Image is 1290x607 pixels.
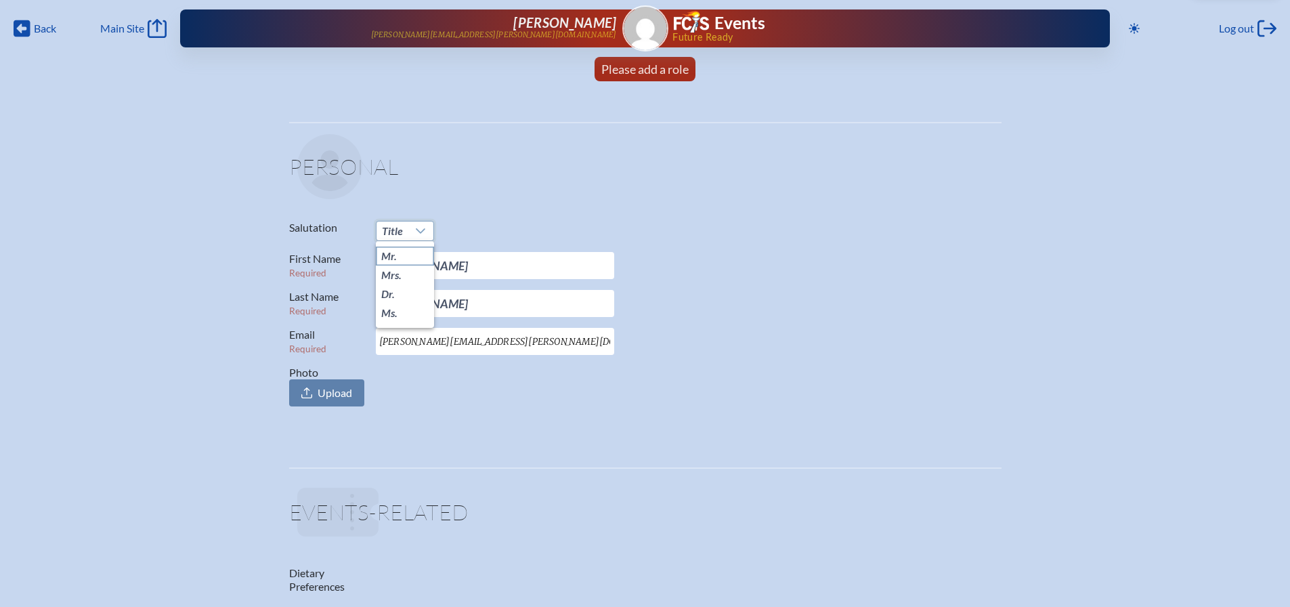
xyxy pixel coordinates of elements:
[674,11,709,33] img: Florida Council of Independent Schools
[289,252,365,279] label: First Name
[376,241,434,328] ul: Option List
[381,287,395,301] span: Dr.
[289,290,365,317] label: Last Name
[289,566,345,593] label: Dietary Preferences
[714,15,765,32] h1: Events
[289,221,365,234] label: Salutation
[100,22,144,35] span: Main Site
[513,14,616,30] span: [PERSON_NAME]
[381,268,402,282] span: Mrs.
[382,224,403,237] span: Title
[381,306,397,320] span: Ms.
[376,303,434,322] li: Ms.
[289,328,365,355] label: Email
[289,306,326,316] span: Required
[318,386,352,400] span: Upload
[289,343,326,354] span: Required
[376,285,434,303] li: Dr.
[289,156,1002,188] h1: Personal
[601,62,689,77] span: Please add a role
[289,501,1002,534] h1: Events-related
[376,266,434,285] li: Mrs.
[100,19,167,38] a: Main Site
[381,249,397,263] span: Mr.
[674,11,1067,42] div: FCIS Events — Future ready
[223,15,616,42] a: [PERSON_NAME][PERSON_NAME][EMAIL_ADDRESS][PERSON_NAME][DOMAIN_NAME]
[376,247,434,266] li: Mr.
[596,57,694,81] a: Please add a role
[622,5,668,51] a: Gravatar
[672,33,1066,42] span: Future Ready
[289,268,326,278] span: Required
[624,7,667,50] img: Gravatar
[289,366,365,406] label: Photo
[34,22,56,35] span: Back
[674,11,765,35] a: FCIS LogoEvents
[1219,22,1254,35] span: Log out
[371,30,617,39] p: [PERSON_NAME][EMAIL_ADDRESS][PERSON_NAME][DOMAIN_NAME]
